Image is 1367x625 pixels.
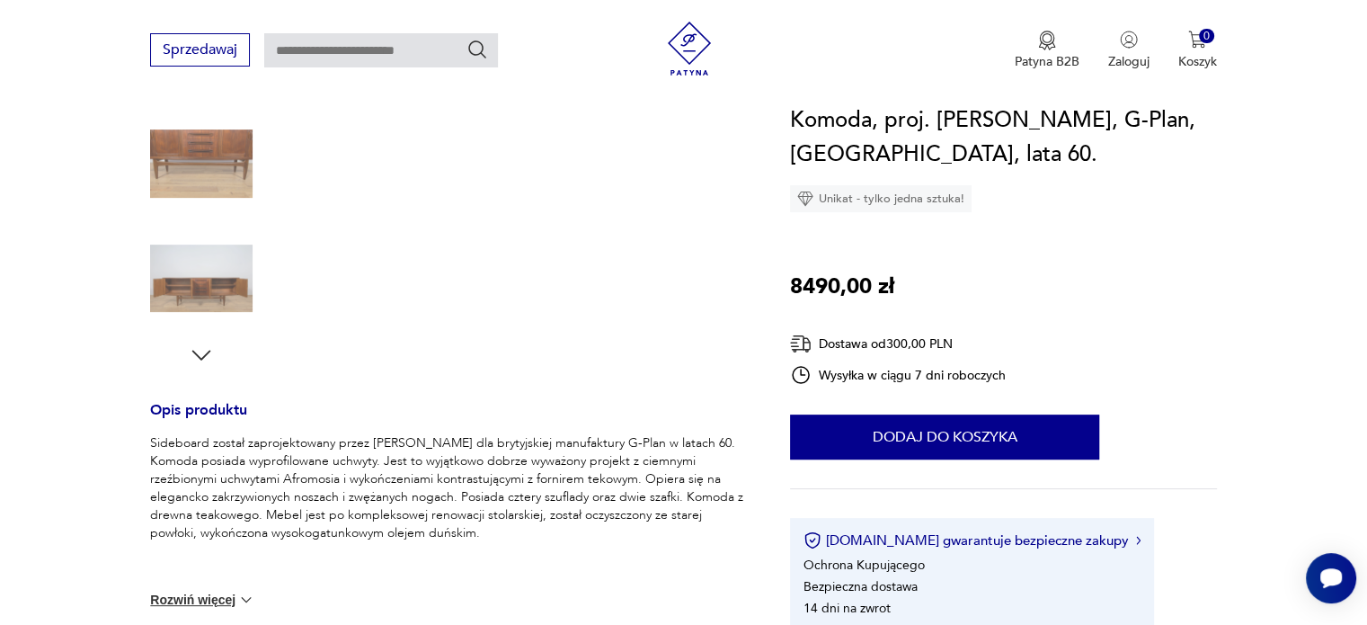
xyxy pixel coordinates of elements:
img: Ikona certyfikatu [803,531,821,549]
img: Ikonka użytkownika [1120,31,1138,49]
p: Zaloguj [1108,53,1150,70]
img: Patyna - sklep z meblami i dekoracjami vintage [662,22,716,76]
img: Zdjęcie produktu Komoda, proj. V. Wilkins, G-Plan, Wielka Brytania, lata 60. [150,228,253,330]
p: Koszyk [1178,53,1217,70]
p: Sideboard został zaprojektowany przez [PERSON_NAME] dla brytyjskiej manufaktury G-Plan w latach 6... [150,434,747,542]
div: 0 [1199,29,1214,44]
img: chevron down [237,591,255,609]
li: Bezpieczna dostawa [803,578,918,595]
iframe: Smartsupp widget button [1306,553,1356,603]
img: Zdjęcie produktu Komoda, proj. V. Wilkins, G-Plan, Wielka Brytania, lata 60. [150,112,253,215]
a: Sprzedawaj [150,45,250,58]
button: Zaloguj [1108,31,1150,70]
img: Ikona dostawy [790,333,812,355]
li: Ochrona Kupującego [803,557,925,574]
p: Patyna B2B [1015,53,1079,70]
img: Ikona diamentu [797,191,813,207]
button: 0Koszyk [1178,31,1217,70]
div: Dostawa od 300,00 PLN [790,333,1006,355]
div: Wysyłka w ciągu 7 dni roboczych [790,364,1006,386]
img: Ikona koszyka [1188,31,1206,49]
p: 8490,00 zł [790,270,894,304]
button: [DOMAIN_NAME] gwarantuje bezpieczne zakupy [803,531,1141,549]
div: Unikat - tylko jedna sztuka! [790,185,972,212]
h3: Opis produktu [150,405,747,434]
a: Ikona medaluPatyna B2B [1015,31,1079,70]
button: Szukaj [466,39,488,60]
h1: Komoda, proj. [PERSON_NAME], G-Plan, [GEOGRAPHIC_DATA], lata 60. [790,103,1217,172]
button: Dodaj do koszyka [790,415,1099,460]
button: Patyna B2B [1015,31,1079,70]
button: Sprzedawaj [150,33,250,67]
button: Rozwiń więcej [150,591,254,609]
img: Ikona medalu [1038,31,1056,50]
img: Ikona strzałki w prawo [1136,536,1141,545]
li: 14 dni na zwrot [803,600,891,617]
